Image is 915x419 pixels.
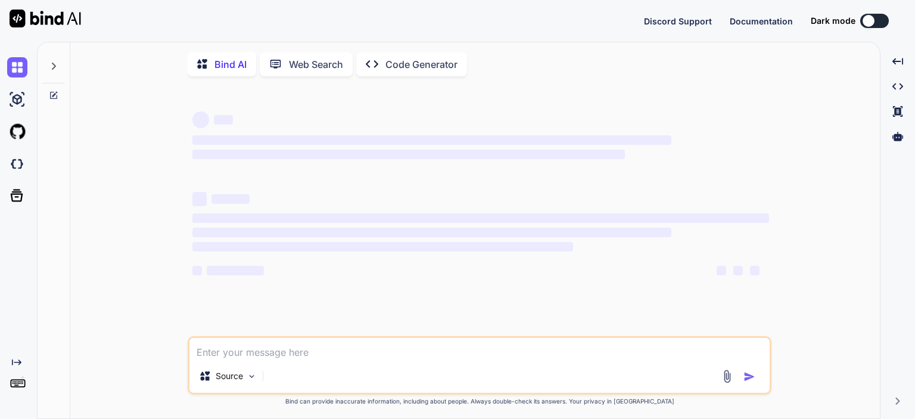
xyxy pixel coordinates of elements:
img: attachment [720,370,734,383]
p: Source [216,370,243,382]
span: ‌ [750,266,760,275]
span: ‌ [192,213,769,223]
span: ‌ [192,111,209,128]
span: ‌ [192,192,207,206]
span: ‌ [192,242,573,252]
span: Discord Support [644,16,712,26]
span: ‌ [192,135,671,145]
span: ‌ [192,266,202,275]
img: Bind AI [10,10,81,27]
span: ‌ [192,228,671,237]
p: Bind can provide inaccurate information, including about people. Always double-check its answers.... [188,397,771,406]
span: Documentation [730,16,793,26]
span: ‌ [717,266,726,275]
img: darkCloudIdeIcon [7,154,27,174]
p: Web Search [289,57,343,72]
span: Dark mode [811,15,855,27]
img: githubLight [7,122,27,142]
span: ‌ [733,266,743,275]
span: ‌ [207,266,264,275]
img: icon [743,371,755,383]
img: chat [7,57,27,77]
button: Documentation [730,15,793,27]
p: Code Generator [385,57,457,72]
span: ‌ [192,150,625,159]
span: ‌ [214,115,233,125]
img: Pick Models [247,371,257,381]
p: Bind AI [214,57,247,72]
img: ai-studio [7,89,27,110]
span: ‌ [211,194,250,204]
button: Discord Support [644,15,712,27]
